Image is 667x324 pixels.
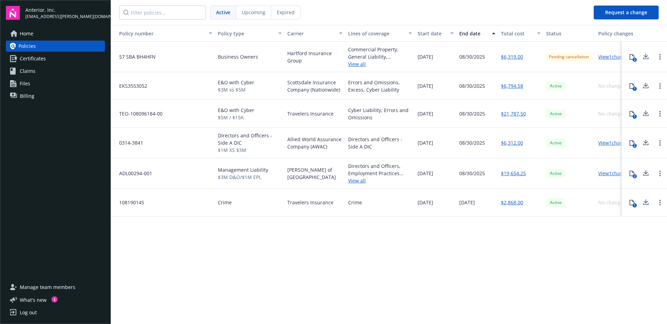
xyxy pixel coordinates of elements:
div: No changes [598,199,626,206]
a: $6,319.00 [501,53,523,60]
div: Directors and Officers, Employment Practices Liability [348,162,412,177]
span: 108190145 [114,199,144,206]
button: 1 [625,196,639,210]
span: EKS3553052 [114,82,147,89]
span: 08/30/2025 [459,170,485,177]
span: E&O with Cyber [218,106,254,114]
span: Business Owners [218,53,258,60]
div: Toggle SortBy [114,30,205,37]
span: Travelers Insurance [287,110,333,117]
a: Billing [6,91,105,102]
a: Open options [656,169,664,178]
div: 1 [633,114,637,119]
button: What's new1 [6,296,58,304]
span: TEO-108096184-00 [114,110,163,117]
div: Directors and Officers - Side A DIC [348,136,412,150]
span: E&O with Cyber [218,79,254,86]
button: Start date [415,25,456,42]
span: ADL00294-001 [114,170,152,177]
span: [DATE] [418,110,433,117]
span: Active [549,83,563,89]
span: Crime [218,199,232,206]
a: $19,654.25 [501,170,526,177]
span: Upcoming [242,9,265,16]
span: Claims [20,66,35,77]
span: Hartford Insurance Group [287,50,343,64]
a: View 1 changes [598,139,631,146]
button: Policy type [215,25,285,42]
span: Manage team members [20,282,75,293]
span: [DATE] [418,139,433,146]
div: End date [459,30,488,37]
button: Status [543,25,595,42]
span: Files [20,78,30,89]
span: Certificates [20,53,46,64]
span: Travelers Insurance [287,199,333,206]
button: 2 [625,136,639,150]
div: No changes [598,82,626,89]
span: [DATE] [459,199,475,206]
a: Open options [656,82,664,90]
span: [DATE] [418,170,433,177]
a: $2,868.00 [501,199,523,206]
div: Errors and Omissions, Excess, Cyber Liability [348,79,412,93]
span: Management Liability [218,166,268,173]
button: Request a change [594,6,659,19]
span: $3M D&O/$1M EPL [218,173,268,181]
span: $1M XS $3M [218,146,282,154]
div: 1 [633,87,637,91]
button: Anterior, Inc.[EMAIL_ADDRESS][PERSON_NAME][DOMAIN_NAME] [25,6,105,20]
div: No changes [598,110,626,117]
span: Anterior, Inc. [25,6,105,14]
div: 1 [633,203,637,207]
a: $6,312.00 [501,139,523,146]
div: Status [546,30,593,37]
div: 2 [633,58,637,62]
a: Manage team members [6,282,105,293]
a: Claims [6,66,105,77]
div: 1 [51,296,58,302]
span: Allied World Assurance Company (AWAC) [287,136,343,150]
div: Lines of coverage [348,30,404,37]
div: Cyber Liability, Errors and Omissions [348,106,412,121]
span: [EMAIL_ADDRESS][PERSON_NAME][DOMAIN_NAME] [25,14,105,20]
button: Total cost [498,25,543,42]
span: Policies [18,41,36,52]
a: View 1 changes [598,53,631,60]
span: Directors and Officers - Side A DIC [218,132,282,146]
span: Pending cancellation [549,54,589,60]
span: Expired [277,9,295,16]
button: 2 [625,50,639,64]
a: Open options [656,110,664,118]
span: 08/30/2025 [459,139,485,146]
div: Policy type [218,30,274,37]
button: Policy changes [595,25,639,42]
div: Policy changes [598,30,636,37]
button: Lines of coverage [345,25,415,42]
span: 57 SBA BH4HFN [114,53,156,60]
a: Certificates [6,53,105,64]
span: [PERSON_NAME] of [GEOGRAPHIC_DATA] [287,166,343,181]
a: $6,794.58 [501,82,523,89]
div: Crime [348,199,362,206]
div: Total cost [501,30,533,37]
a: Open options [656,139,664,147]
button: Carrier [285,25,345,42]
div: Policy number [114,30,205,37]
span: Billing [20,91,34,102]
span: 08/30/2025 [459,53,485,60]
a: View all [348,177,412,184]
button: 1 [625,107,639,121]
span: $3M xs $5M [218,86,254,93]
button: End date [456,25,498,42]
div: 2 [633,174,637,178]
span: Active [549,111,563,117]
span: [DATE] [418,82,433,89]
span: 0314-3841 [114,139,143,146]
span: 08/30/2025 [459,110,485,117]
a: $21,787.50 [501,110,526,117]
img: navigator-logo.svg [6,6,20,20]
span: $5M / $15K [218,114,254,121]
span: 08/30/2025 [459,82,485,89]
span: Home [20,28,33,39]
